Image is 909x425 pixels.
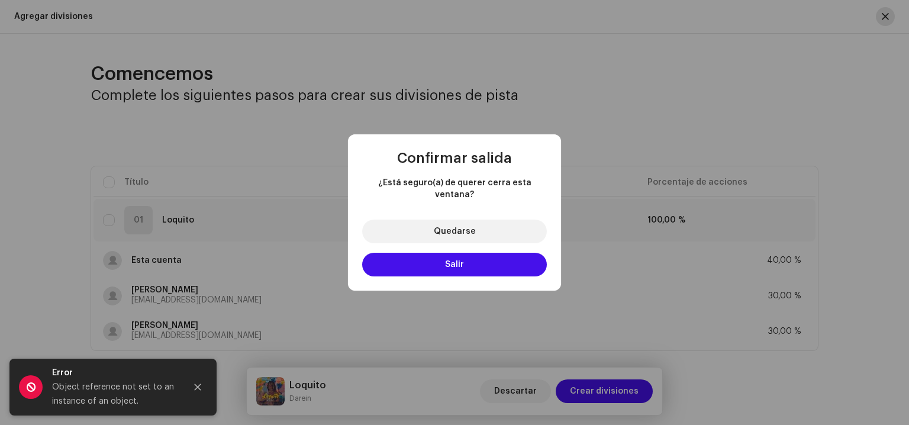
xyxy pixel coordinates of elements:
button: Close [186,375,209,399]
span: Quedarse [434,227,476,236]
button: Salir [362,253,547,276]
button: Quedarse [362,220,547,243]
span: Confirmar salida [397,151,512,165]
div: Object reference not set to an instance of an object. [52,380,176,408]
div: Error [52,366,176,380]
span: ¿Está seguro(a) de querer cerra esta ventana? [362,177,547,201]
span: Salir [445,260,464,269]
